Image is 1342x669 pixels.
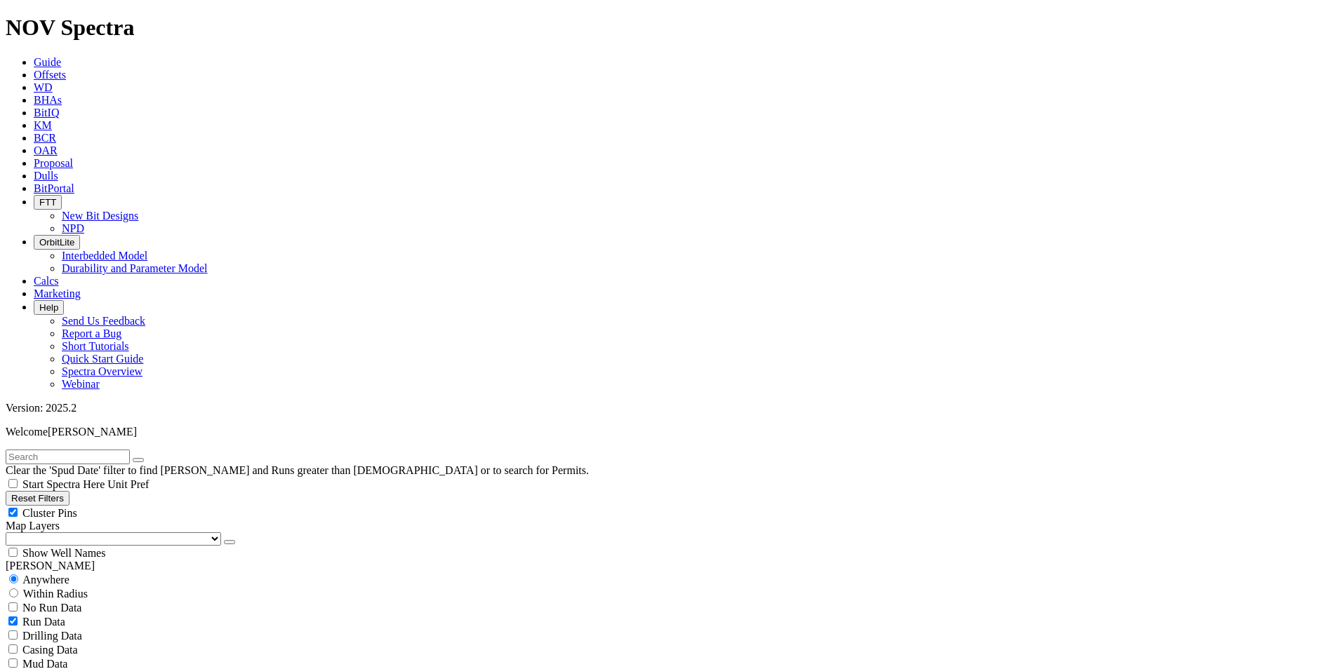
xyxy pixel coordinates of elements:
div: Version: 2025.2 [6,402,1336,414]
span: FTT [39,197,56,208]
span: Anywhere [22,574,69,586]
span: Map Layers [6,520,60,532]
a: OAR [34,144,58,156]
a: Spectra Overview [62,365,142,377]
a: Offsets [34,69,66,81]
span: Cluster Pins [22,507,77,519]
a: BitPortal [34,182,74,194]
a: Report a Bug [62,327,121,339]
h1: NOV Spectra [6,15,1336,41]
span: Within Radius [23,588,88,600]
a: Dulls [34,170,58,182]
a: BHAs [34,94,62,106]
span: Help [39,302,58,313]
a: Durability and Parameter Model [62,262,208,274]
a: Quick Start Guide [62,353,143,365]
span: OrbitLite [39,237,74,248]
a: KM [34,119,52,131]
a: Send Us Feedback [62,315,145,327]
a: Interbedded Model [62,250,147,262]
div: [PERSON_NAME] [6,560,1336,572]
span: Casing Data [22,644,78,656]
span: [PERSON_NAME] [48,426,137,438]
a: Marketing [34,288,81,299]
a: NPD [62,222,84,234]
a: Calcs [34,275,59,287]
a: Webinar [62,378,100,390]
span: Drilling Data [22,630,82,642]
span: Unit Pref [107,478,149,490]
button: FTT [34,195,62,210]
span: Start Spectra Here [22,478,105,490]
a: Short Tutorials [62,340,129,352]
span: Show Well Names [22,547,105,559]
p: Welcome [6,426,1336,438]
a: Guide [34,56,61,68]
input: Search [6,450,130,464]
button: OrbitLite [34,235,80,250]
a: BCR [34,132,56,144]
a: New Bit Designs [62,210,138,222]
a: BitIQ [34,107,59,119]
button: Reset Filters [6,491,69,506]
a: WD [34,81,53,93]
span: No Run Data [22,602,81,614]
span: Run Data [22,616,65,628]
input: Start Spectra Here [8,479,18,488]
span: Clear the 'Spud Date' filter to find [PERSON_NAME] and Runs greater than [DEMOGRAPHIC_DATA] or to... [6,464,589,476]
button: Help [34,300,64,315]
a: Proposal [34,157,73,169]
